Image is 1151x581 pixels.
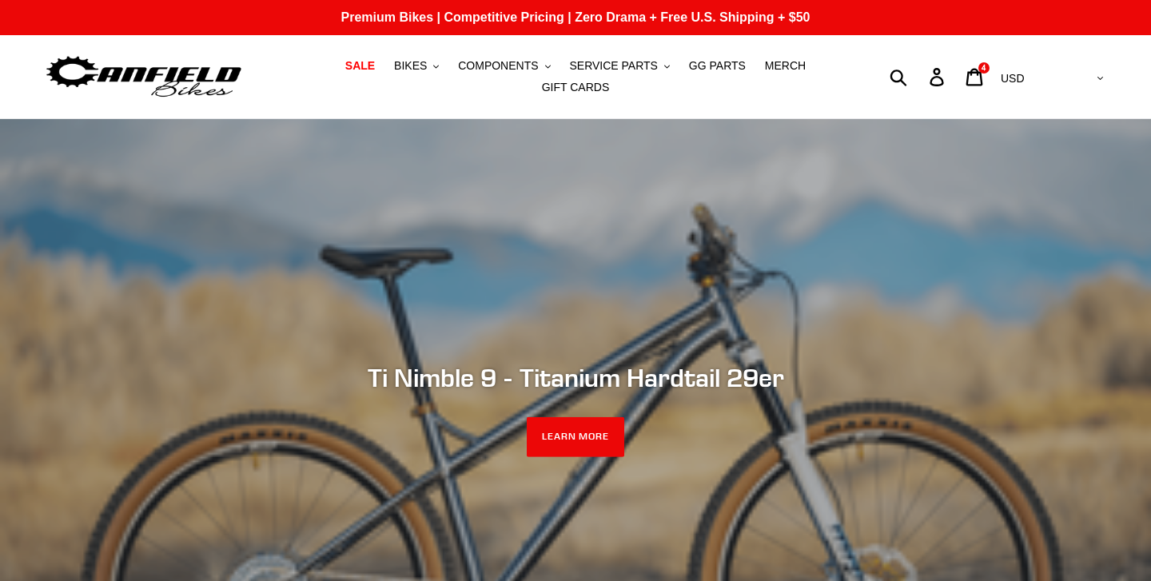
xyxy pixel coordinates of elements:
span: GIFT CARDS [542,81,610,94]
img: Canfield Bikes [44,52,244,102]
a: LEARN MORE [527,417,625,457]
button: COMPONENTS [450,55,558,77]
a: GG PARTS [681,55,754,77]
a: MERCH [757,55,814,77]
span: SERVICE PARTS [569,59,657,73]
span: MERCH [765,59,806,73]
span: COMPONENTS [458,59,538,73]
a: 4 [957,60,994,94]
span: 4 [982,64,986,72]
a: SALE [337,55,383,77]
button: BIKES [386,55,447,77]
span: BIKES [394,59,427,73]
a: GIFT CARDS [534,77,618,98]
button: SERVICE PARTS [561,55,677,77]
input: Search [898,59,939,94]
h2: Ti Nimble 9 - Titanium Hardtail 29er [140,362,1011,392]
span: SALE [345,59,375,73]
span: GG PARTS [689,59,746,73]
